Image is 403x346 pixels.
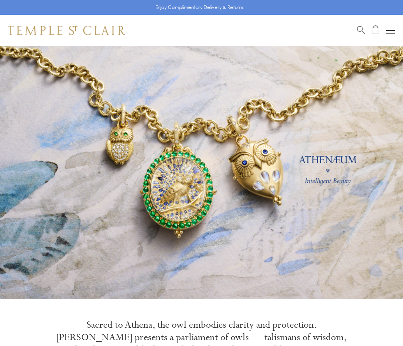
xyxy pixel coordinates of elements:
a: Search [357,25,365,35]
img: Temple St. Clair [8,26,125,35]
p: Enjoy Complimentary Delivery & Returns [155,4,244,11]
button: Open navigation [386,26,395,35]
a: Open Shopping Bag [372,25,379,35]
